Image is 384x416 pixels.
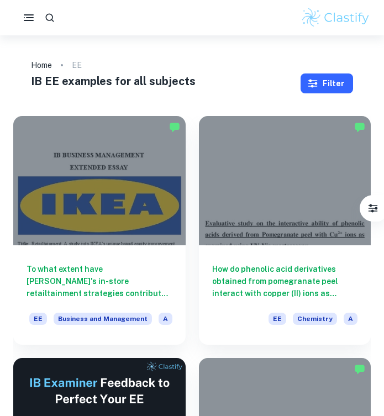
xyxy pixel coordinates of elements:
[169,122,180,133] img: Marked
[199,116,371,345] a: How do phenolic acid derivatives obtained from pomegranate peel interact with copper (II) ions as...
[31,57,52,73] a: Home
[29,313,47,325] span: EE
[212,263,358,299] h6: How do phenolic acid derivatives obtained from pomegranate peel interact with copper (II) ions as...
[293,313,337,325] span: Chemistry
[301,73,353,93] button: Filter
[354,122,365,133] img: Marked
[27,263,172,299] h6: To what extent have [PERSON_NAME]'s in-store retailtainment strategies contributed to enhancing b...
[301,7,371,29] img: Clastify logo
[362,197,384,219] button: Filter
[31,73,300,89] h1: IB EE examples for all subjects
[269,313,286,325] span: EE
[344,313,357,325] span: A
[159,313,172,325] span: A
[13,116,186,345] a: To what extent have [PERSON_NAME]'s in-store retailtainment strategies contributed to enhancing b...
[354,364,365,375] img: Marked
[72,59,82,71] p: EE
[54,313,152,325] span: Business and Management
